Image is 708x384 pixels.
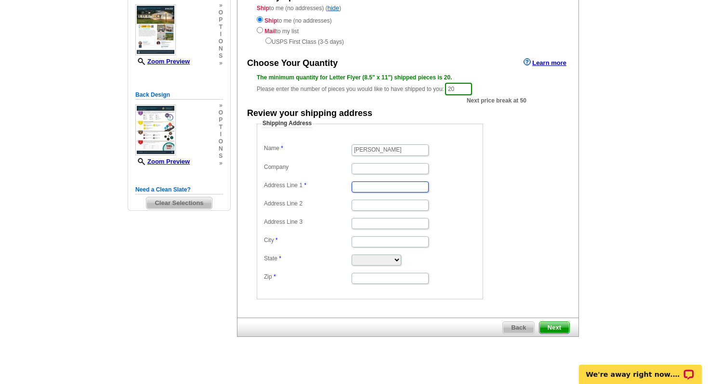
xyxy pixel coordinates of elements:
[503,322,534,333] span: Back
[135,185,223,194] h5: Need a Clean Slate?
[219,160,223,167] span: »
[219,153,223,160] span: s
[237,4,578,46] div: to me (no addresses) ( )
[219,138,223,145] span: o
[219,116,223,124] span: p
[219,9,223,16] span: o
[257,36,559,46] div: USPS First Class (3-5 days)
[539,322,569,333] span: Next
[219,24,223,31] span: t
[264,218,351,226] label: Address Line 3
[502,321,535,334] a: Back
[135,58,190,65] a: Zoom Preview
[264,181,351,190] label: Address Line 1
[264,273,351,281] label: Zip
[219,16,223,24] span: p
[219,124,223,131] span: t
[467,96,526,105] span: Next price break at 50
[135,104,176,155] img: small-thumb.jpg
[135,158,190,165] a: Zoom Preview
[219,52,223,60] span: s
[328,4,340,12] a: hide
[264,200,351,208] label: Address Line 2
[219,31,223,38] span: i
[264,163,351,171] label: Company
[135,90,223,100] h5: Back Design
[264,17,277,24] strong: Ship
[135,4,176,55] img: small-thumb.jpg
[573,354,708,384] iframe: LiveChat chat widget
[219,102,223,109] span: »
[257,14,559,46] div: to me (no addresses) to my list
[264,28,275,35] strong: Mail
[264,144,351,153] label: Name
[262,119,313,128] legend: Shipping Address
[247,107,372,120] div: Review your shipping address
[264,255,351,263] label: State
[257,73,559,82] div: The minimum quantity for Letter Flyer (8.5" x 11") shipped pieces is 20.
[219,2,223,9] span: »
[219,38,223,45] span: o
[257,5,269,12] strong: Ship
[146,197,211,209] span: Clear Selections
[219,60,223,67] span: »
[219,45,223,52] span: n
[219,145,223,153] span: n
[257,73,559,96] div: Please enter the number of pieces you would like to have shipped to you:
[264,236,351,244] label: City
[247,57,338,70] div: Choose Your Quantity
[219,109,223,116] span: o
[524,58,566,66] a: Learn more
[219,131,223,138] span: i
